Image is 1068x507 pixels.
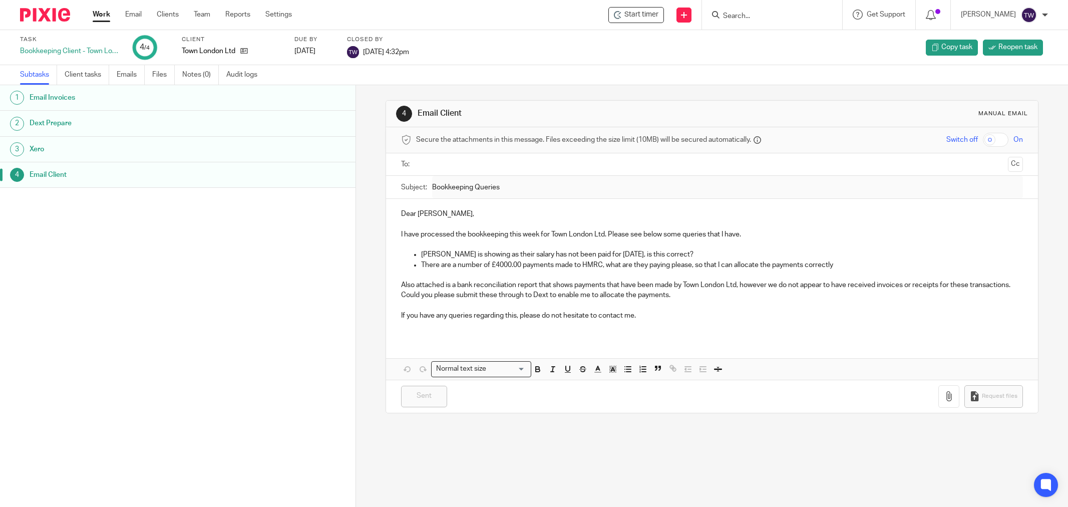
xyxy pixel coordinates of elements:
[30,167,240,182] h1: Email Client
[1008,157,1023,172] button: Cc
[226,65,265,85] a: Audit logs
[20,46,120,56] div: Bookkeeping Client - Town London Ltd
[489,364,525,374] input: Search for option
[926,40,978,56] a: Copy task
[182,36,282,44] label: Client
[396,106,412,122] div: 4
[946,135,978,145] span: Switch off
[93,10,110,20] a: Work
[144,45,150,51] small: /4
[867,11,905,18] span: Get Support
[65,65,109,85] a: Client tasks
[294,46,334,56] div: [DATE]
[30,142,240,157] h1: Xero
[347,36,409,44] label: Closed by
[1021,7,1037,23] img: svg%3E
[20,8,70,22] img: Pixie
[182,46,235,56] p: Town London Ltd
[421,260,1023,270] p: There are a number of £4000.00 payments made to HMRC, what are they paying please, so that I can ...
[961,10,1016,20] p: [PERSON_NAME]
[964,385,1022,408] button: Request files
[624,10,658,20] span: Start timer
[401,386,447,407] input: Sent
[416,135,751,145] span: Secure the attachments in this message. Files exceeding the size limit (10MB) will be secured aut...
[1013,135,1023,145] span: On
[434,364,488,374] span: Normal text size
[125,10,142,20] a: Email
[998,42,1037,52] span: Reopen task
[363,48,409,55] span: [DATE] 4:32pm
[10,117,24,131] div: 2
[608,7,664,23] div: Town London Ltd - Bookkeeping Client - Town London Ltd
[722,12,812,21] input: Search
[117,65,145,85] a: Emails
[157,10,179,20] a: Clients
[20,65,57,85] a: Subtasks
[431,361,531,377] div: Search for option
[182,65,219,85] a: Notes (0)
[10,168,24,182] div: 4
[401,159,412,169] label: To:
[401,280,1023,301] p: Also attached is a bank reconciliation report that shows payments that have been made by Town Lon...
[20,36,120,44] label: Task
[194,10,210,20] a: Team
[401,209,1023,219] p: Dear [PERSON_NAME],
[421,249,1023,260] p: [PERSON_NAME] is showing as their salary has not been paid for [DATE], is this correct?
[941,42,972,52] span: Copy task
[225,10,250,20] a: Reports
[30,116,240,131] h1: Dext Prepare
[140,42,150,53] div: 4
[978,110,1028,118] div: Manual email
[401,311,1023,321] p: If you have any queries regarding this, please do not hesitate to contact me.
[401,229,1023,239] p: I have processed the bookkeeping this week for Town London Ltd. Please see below some queries tha...
[401,182,427,192] label: Subject:
[418,108,734,119] h1: Email Client
[30,90,240,105] h1: Email Invoices
[982,392,1017,400] span: Request files
[294,36,334,44] label: Due by
[10,142,24,156] div: 3
[347,46,359,58] img: svg%3E
[152,65,175,85] a: Files
[265,10,292,20] a: Settings
[983,40,1043,56] a: Reopen task
[10,91,24,105] div: 1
